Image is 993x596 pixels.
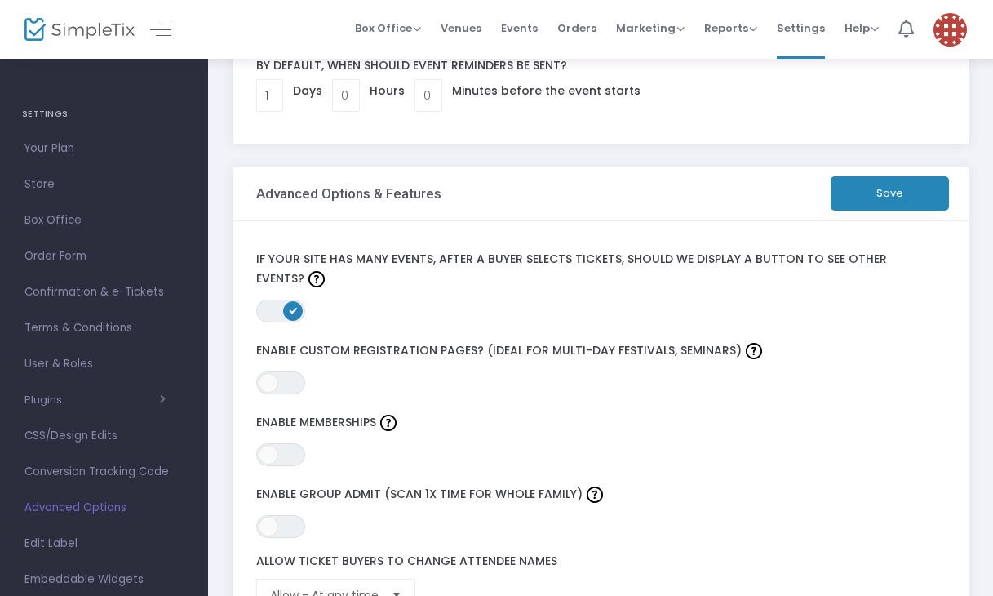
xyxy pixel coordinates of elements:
[289,306,297,314] span: ON
[24,246,184,267] span: Order Form
[256,411,895,435] label: Enable Memberships
[704,20,757,36] span: Reports
[844,20,879,36] span: Help
[256,339,895,363] label: Enable custom registration pages? (Ideal for multi-day festivals, seminars)
[22,98,186,131] h4: SETTINGS
[24,354,184,375] span: User & Roles
[777,7,825,49] span: Settings
[24,282,184,303] span: Confirmation & e-Tickets
[24,425,184,447] span: CSS/Design Edits
[24,138,184,159] span: Your Plan
[256,252,895,291] label: If your site has many events, after a buyer selects tickets, should we display a button to see ot...
[355,20,421,36] span: Box Office
[557,7,596,49] span: Orders
[24,461,184,483] span: Conversion Tracking Code
[256,483,895,507] label: Enable group admit (Scan 1x time for whole family)
[24,497,184,518] span: Advanced Options
[293,82,322,100] label: Days
[24,394,166,407] button: Plugins
[452,82,641,100] label: Minutes before the event starts
[587,487,603,503] img: question-mark
[501,7,538,49] span: Events
[308,271,325,287] img: question-mark
[831,176,949,211] button: Save
[24,569,184,590] span: Embeddable Widgets
[256,185,441,202] h3: Advanced Options & Features
[370,82,405,100] label: Hours
[24,210,184,231] span: Box Office
[24,533,184,554] span: Edit Label
[24,174,184,195] span: Store
[616,20,685,36] span: Marketing
[380,415,397,431] img: question-mark
[24,318,184,339] span: Terms & Conditions
[746,343,762,359] img: question-mark
[441,7,481,49] span: Venues
[256,59,946,73] label: By default, when should event Reminders be sent?
[256,554,895,569] label: Allow Ticket Buyers To Change Attendee Names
